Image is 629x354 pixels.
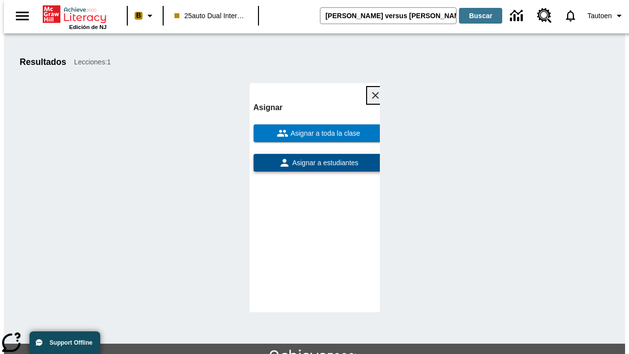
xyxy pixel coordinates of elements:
button: Boost El color de la clase es melocotón. Cambiar el color de la clase. [131,7,160,25]
input: Buscar campo [320,8,456,24]
button: Buscar [459,8,502,24]
span: Asignar a toda la clase [288,128,360,139]
button: Asignar a toda la clase [254,124,384,142]
button: Support Offline [29,331,100,354]
button: Abrir el menú lateral [8,1,37,30]
span: B [136,9,141,22]
a: Centro de recursos, Se abrirá en una pestaña nueva. [531,2,558,29]
span: Asignar a estudiantes [290,158,359,168]
a: Portada [43,4,107,24]
h1: Resultados [20,57,66,67]
a: Centro de información [504,2,531,29]
span: Edición de NJ [69,24,107,30]
div: lesson details [250,83,380,312]
button: Perfil/Configuración [583,7,629,25]
span: Lecciones : 1 [74,57,111,67]
button: Cerrar [367,87,384,104]
h6: Asignar [254,101,384,115]
span: Tautoen [587,11,612,21]
div: Portada [43,3,107,30]
span: Support Offline [50,339,92,346]
button: Asignar a estudiantes [254,154,384,172]
a: Notificaciones [558,3,583,29]
span: 25auto Dual International [174,11,247,21]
